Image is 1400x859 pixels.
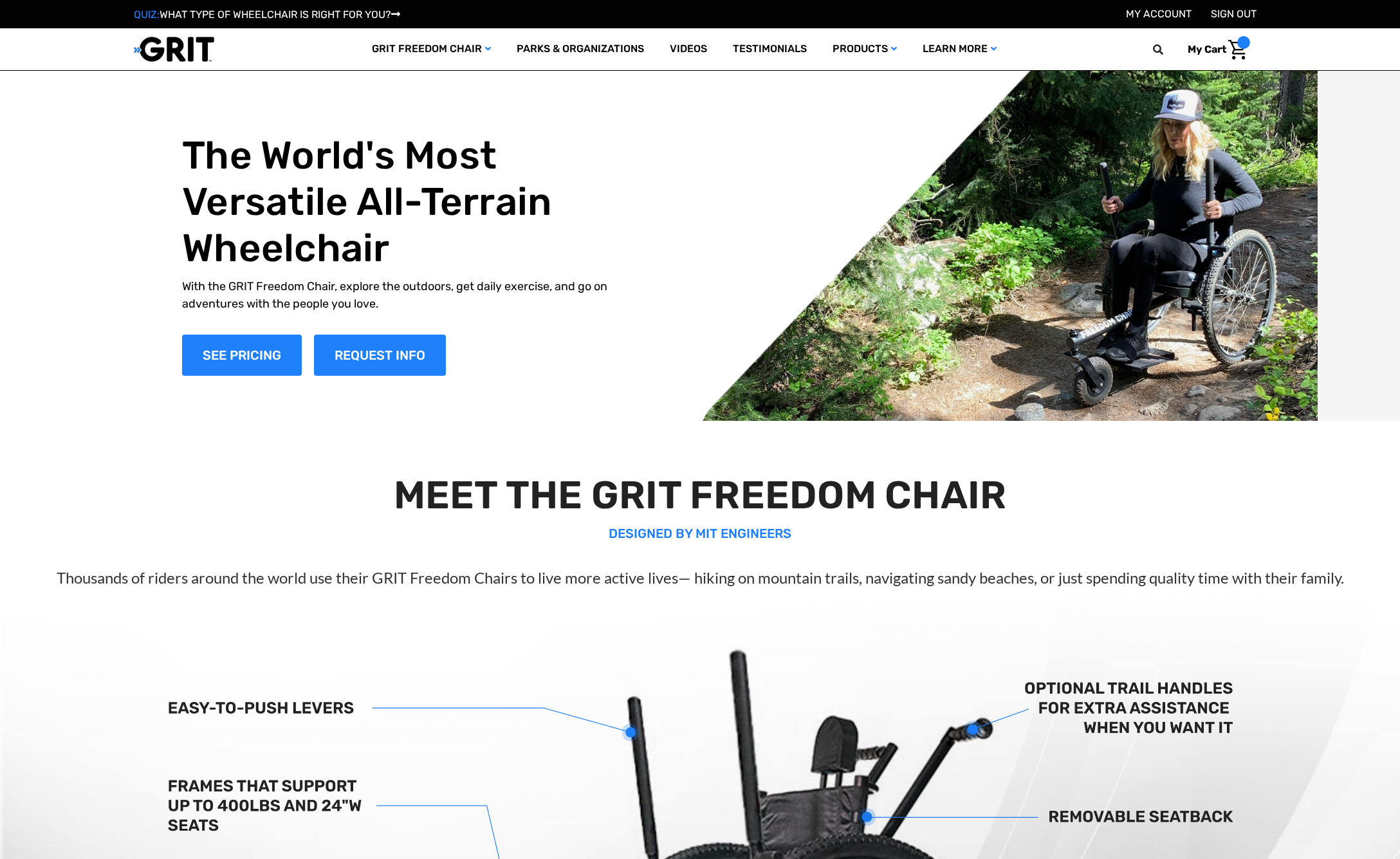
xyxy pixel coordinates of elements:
a: Learn More [910,28,1009,70]
a: Testimonials [720,28,820,70]
img: Cart [1228,40,1247,60]
a: Slide number 1, Request Information [314,335,446,376]
p: DESIGNED BY MIT ENGINEERS [35,524,1365,543]
a: Account [1126,8,1192,20]
h2: MEET THE GRIT FREEDOM CHAIR [35,472,1365,519]
a: Products [820,28,910,70]
p: Thousands of riders around the world use their GRIT Freedom Chairs to live more active lives— hik... [35,566,1365,589]
a: Videos [657,28,720,70]
img: GRIT All-Terrain Wheelchair and Mobility Equipment [134,36,214,62]
a: QUIZ:WHAT TYPE OF WHEELCHAIR IS RIGHT FOR YOU? [134,8,400,21]
p: With the GRIT Freedom Chair, explore the outdoors, get daily exercise, and go on adventures with ... [182,278,636,313]
span: QUIZ: [134,8,160,21]
a: Cart with 0 items [1178,36,1250,63]
a: Parks & Organizations [504,28,657,70]
h1: The World's Most Versatile All-Terrain Wheelchair [182,133,636,272]
a: GRIT Freedom Chair [359,28,504,70]
span: My Cart [1188,43,1226,55]
input: Search [1159,36,1178,63]
a: Shop Now [182,335,302,376]
a: Sign out [1211,8,1257,20]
